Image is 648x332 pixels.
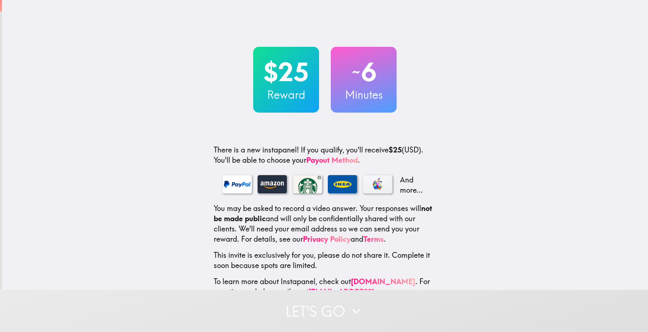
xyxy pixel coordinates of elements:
span: There is a new instapanel! [214,145,299,154]
a: Terms [363,234,384,244]
h3: Minutes [331,87,397,102]
b: not be made public [214,204,432,223]
p: If you qualify, you'll receive (USD) . You'll be able to choose your . [214,145,436,165]
a: [DOMAIN_NAME] [351,277,415,286]
b: $25 [389,145,402,154]
h3: Reward [253,87,319,102]
h2: 6 [331,57,397,87]
p: To learn more about Instapanel, check out . For questions or help, email us at . [214,276,436,307]
a: Payout Method [306,155,358,165]
p: And more... [398,175,427,195]
span: ~ [351,61,361,83]
p: This invite is exclusively for you, please do not share it. Complete it soon because spots are li... [214,250,436,271]
p: You may be asked to record a video answer. Your responses will and will only be confidentially sh... [214,203,436,244]
h2: $25 [253,57,319,87]
a: Privacy Policy [303,234,351,244]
